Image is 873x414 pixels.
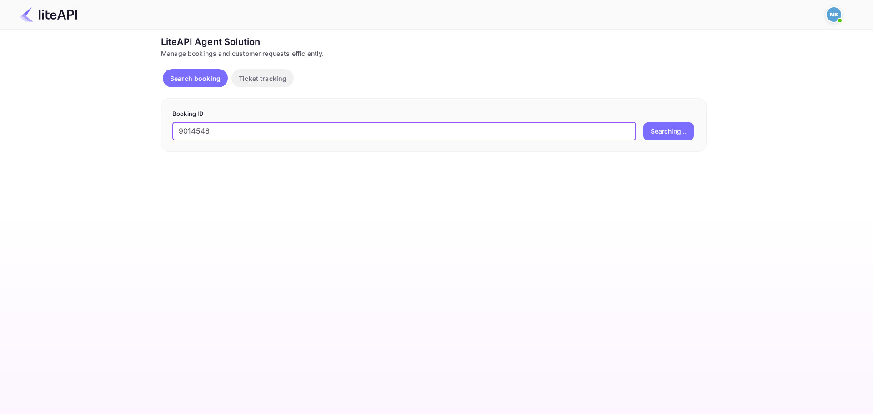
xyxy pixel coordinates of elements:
button: Searching... [643,122,694,140]
input: Enter Booking ID (e.g., 63782194) [172,122,636,140]
div: LiteAPI Agent Solution [161,35,707,49]
p: Search booking [170,74,221,83]
p: Ticket tracking [239,74,286,83]
p: Booking ID [172,110,695,119]
img: LiteAPI Logo [20,7,77,22]
div: Manage bookings and customer requests efficiently. [161,49,707,58]
img: Mohcine Belkhir [827,7,841,22]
